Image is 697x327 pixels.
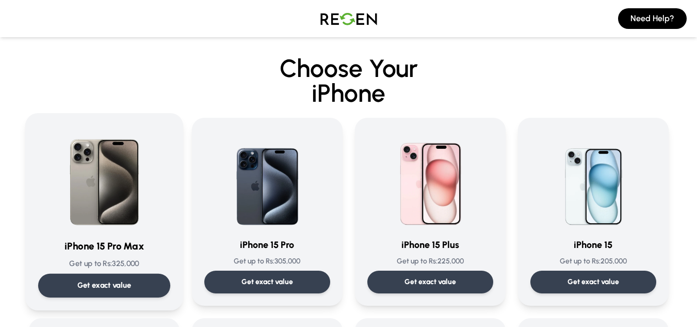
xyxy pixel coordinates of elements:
[530,256,656,267] p: Get up to Rs: 205,000
[280,53,418,83] span: Choose Your
[38,239,170,254] h3: iPhone 15 Pro Max
[204,256,330,267] p: Get up to Rs: 305,000
[381,130,480,229] img: iPhone 15 Plus
[367,238,493,252] h3: iPhone 15 Plus
[618,8,687,29] button: Need Help?
[544,130,643,229] img: iPhone 15
[218,130,317,229] img: iPhone 15 Pro
[313,4,385,33] img: Logo
[241,277,293,287] p: Get exact value
[568,277,619,287] p: Get exact value
[77,280,131,291] p: Get exact value
[367,256,493,267] p: Get up to Rs: 225,000
[52,126,156,230] img: iPhone 15 Pro Max
[404,277,456,287] p: Get exact value
[530,238,656,252] h3: iPhone 15
[29,81,669,105] span: iPhone
[38,258,170,269] p: Get up to Rs: 325,000
[204,238,330,252] h3: iPhone 15 Pro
